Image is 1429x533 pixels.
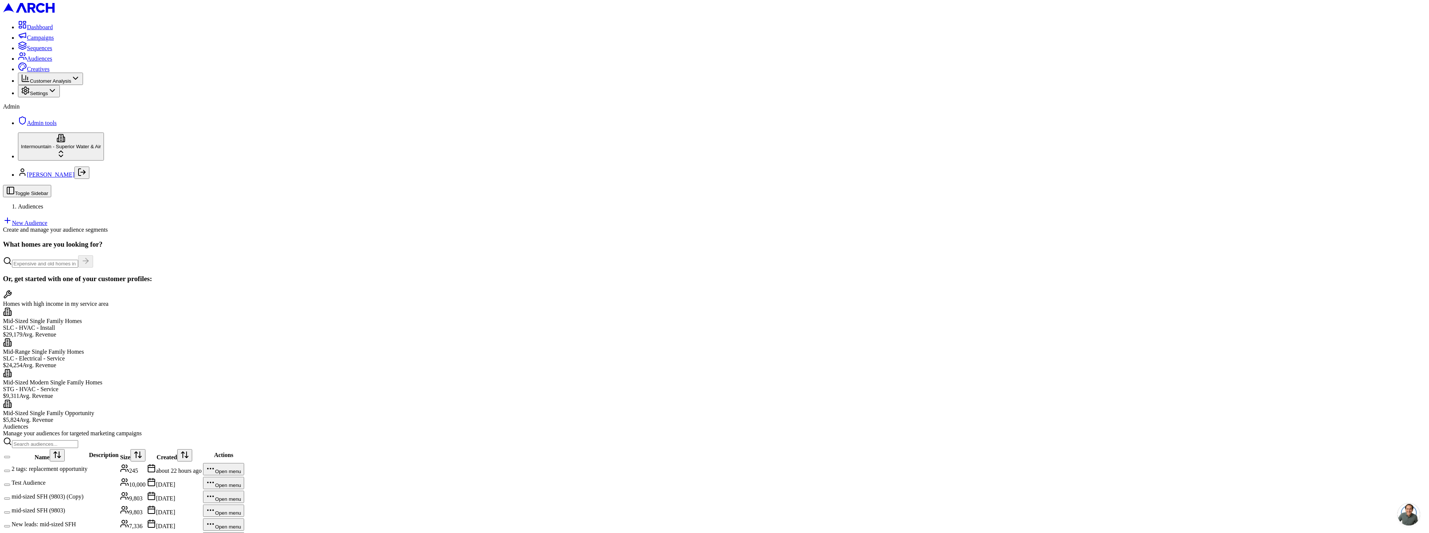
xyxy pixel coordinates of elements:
[3,379,1426,386] div: Mid-Sized Modern Single Family Homes
[30,78,71,84] span: Customer Analysis
[19,393,53,399] span: Avg. Revenue
[18,120,57,126] a: Admin tools
[27,171,74,178] a: [PERSON_NAME]
[18,45,52,51] a: Sequences
[22,362,56,368] span: Avg. Revenue
[147,464,202,474] div: about 22 hours ago
[203,518,244,531] button: Open menu
[74,167,89,179] button: Log out
[203,449,245,462] th: Actions
[147,505,202,516] div: [DATE]
[215,482,241,488] span: Open menu
[3,430,1426,437] div: Manage your audiences for targeted marketing campaigns
[120,464,145,474] div: 245
[27,55,52,62] span: Audiences
[21,144,101,149] span: Intermountain - Superior Water & Air
[215,469,241,474] span: Open menu
[11,476,88,490] td: Test Audience
[147,449,202,462] div: Created
[15,191,48,196] span: Toggle Sidebar
[1398,503,1420,526] a: Open chat
[27,24,53,30] span: Dashboard
[18,66,49,72] a: Creatives
[203,505,244,517] button: Open menu
[120,449,145,462] div: Size
[120,505,145,516] div: 9,803
[215,524,241,530] span: Open menu
[3,103,1426,110] div: Admin
[3,423,1426,430] div: Audiences
[11,490,88,503] td: mid-sized SFH (9803) (Copy)
[27,66,49,72] span: Creatives
[27,120,57,126] span: Admin tools
[3,220,47,226] a: New Audience
[27,34,54,41] span: Campaigns
[18,73,83,85] button: Customer Analysis
[12,440,78,448] input: Search audiences...
[89,449,119,462] th: Description
[11,518,88,531] td: New leads: mid-sized SFH
[3,318,1426,325] div: Mid-Sized Single Family Homes
[3,226,1426,233] div: Create and manage your audience segments
[120,491,145,502] div: 9,803
[3,185,51,197] button: Toggle Sidebar
[12,449,87,462] div: Name
[18,133,104,161] button: Intermountain - Superior Water & Air
[3,325,55,331] span: SLC - HVAC - Install
[30,91,48,96] span: Settings
[3,275,1426,283] h3: Or, get started with one of your customer profiles:
[3,301,1426,307] div: Homes with high income in my service area
[18,24,53,30] a: Dashboard
[215,510,241,516] span: Open menu
[18,85,60,97] button: Settings
[147,478,202,488] div: [DATE]
[120,478,145,488] div: 10,000
[147,519,202,530] div: [DATE]
[120,519,145,530] div: 7,336
[203,491,244,503] button: Open menu
[27,45,52,51] span: Sequences
[3,331,22,338] span: $ 29,179
[3,417,19,423] span: $ 5,824
[11,463,88,476] td: 2 tags: replacement opportunity
[11,504,88,517] td: mid-sized SFH (9803)
[18,34,54,41] a: Campaigns
[3,362,22,368] span: $ 24,254
[22,331,56,338] span: Avg. Revenue
[3,386,58,392] span: STG - HVAC - Service
[3,393,19,399] span: $ 9,311
[203,477,244,489] button: Open menu
[19,417,53,423] span: Avg. Revenue
[3,348,1426,355] div: Mid-Range Single Family Homes
[147,491,202,502] div: [DATE]
[3,203,1426,210] nav: breadcrumb
[3,410,1426,417] div: Mid-Sized Single Family Opportunity
[3,355,65,362] span: SLC - Electrical - Service
[18,203,43,210] span: Audiences
[215,496,241,502] span: Open menu
[3,240,1426,249] h3: What homes are you looking for?
[18,55,52,62] a: Audiences
[203,463,244,475] button: Open menu
[12,260,78,268] input: Expensive and old homes in greater SF Bay Area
